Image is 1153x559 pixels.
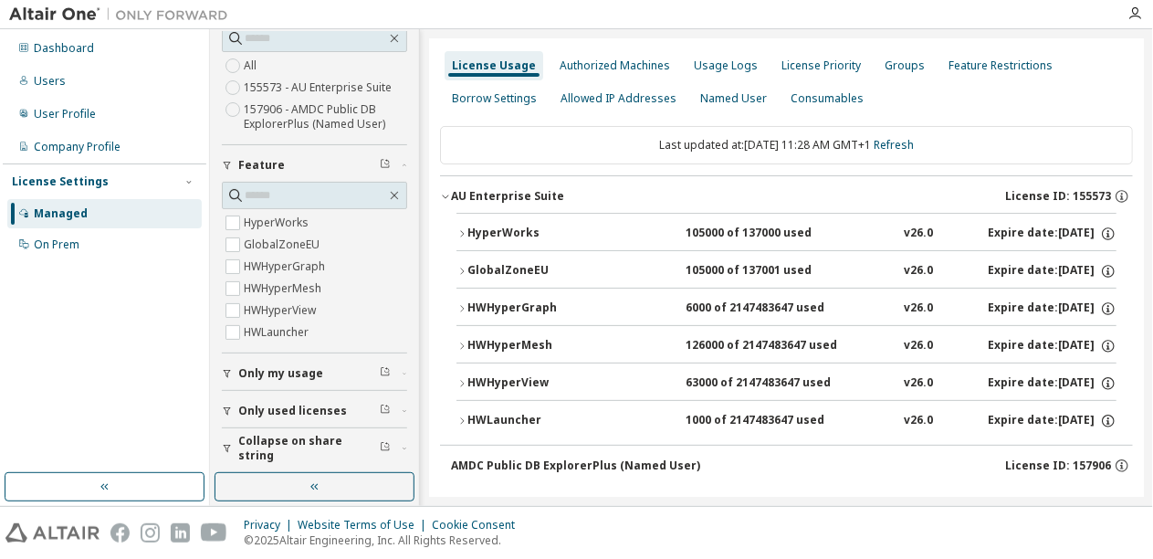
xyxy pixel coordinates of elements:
div: HyperWorks [467,226,632,242]
span: Only used licenses [238,404,347,418]
span: Clear filter [380,158,391,173]
div: v26.0 [905,226,934,242]
div: Expire date: [DATE] [988,226,1116,242]
div: Allowed IP Addresses [561,91,676,106]
label: HWLauncher [244,322,312,343]
div: HWHyperView [467,375,632,392]
span: Clear filter [380,366,391,381]
button: Only my usage [222,353,407,394]
button: Only used licenses [222,391,407,431]
div: Expire date: [DATE] [988,263,1116,279]
div: Expire date: [DATE] [988,413,1116,429]
span: Collapse on share string [238,434,380,463]
div: Cookie Consent [432,518,526,533]
div: License Priority [781,58,861,73]
a: Refresh [874,137,914,153]
label: HWHyperGraph [244,256,329,278]
div: On Prem [34,237,79,252]
img: youtube.svg [201,523,227,543]
div: v26.0 [905,413,934,429]
div: License Usage [452,58,536,73]
div: Expire date: [DATE] [988,375,1116,392]
div: GlobalZoneEU [467,263,632,279]
div: Consumables [791,91,864,106]
span: Clear filter [380,441,391,456]
button: AU Enterprise SuiteLicense ID: 155573 [440,176,1133,216]
div: HWHyperMesh [467,338,632,354]
div: v26.0 [905,263,934,279]
label: 155573 - AU Enterprise Suite [244,77,395,99]
span: Feature [238,158,285,173]
div: 1000 of 2147483647 used [686,413,850,429]
button: Feature [222,145,407,185]
div: Borrow Settings [452,91,537,106]
img: facebook.svg [110,523,130,543]
button: HWLauncher1000 of 2147483647 usedv26.0Expire date:[DATE] [456,401,1116,441]
div: Dashboard [34,41,94,56]
div: Last updated at: [DATE] 11:28 AM GMT+1 [440,126,1133,164]
button: GlobalZoneEU105000 of 137001 usedv26.0Expire date:[DATE] [456,251,1116,291]
button: HyperWorks105000 of 137000 usedv26.0Expire date:[DATE] [456,214,1116,254]
img: altair_logo.svg [5,523,100,543]
button: AMDC Public DB ExplorerPlus (Named User)License ID: 157906 [451,446,1133,486]
div: 6000 of 2147483647 used [686,301,850,317]
div: AU Enterprise Suite [451,189,564,204]
div: HWHyperGraph [467,301,632,317]
button: HWHyperGraph6000 of 2147483647 usedv26.0Expire date:[DATE] [456,289,1116,329]
div: Authorized Machines [560,58,670,73]
div: Feature Restrictions [949,58,1053,73]
div: License Settings [12,174,109,189]
div: v26.0 [905,301,934,317]
p: © 2025 Altair Engineering, Inc. All Rights Reserved. [244,533,526,548]
span: License ID: 155573 [1005,189,1111,204]
span: Clear filter [380,404,391,418]
div: Privacy [244,518,298,533]
div: 105000 of 137000 used [686,226,850,242]
div: Named User [700,91,767,106]
div: Expire date: [DATE] [988,338,1116,354]
div: Website Terms of Use [298,518,432,533]
span: Only my usage [238,366,323,381]
div: v26.0 [905,338,934,354]
label: GlobalZoneEU [244,234,323,256]
label: HyperWorks [244,212,312,234]
label: HWHyperView [244,300,320,322]
div: Usage Logs [694,58,758,73]
span: License ID: 157906 [1005,459,1111,473]
button: HWHyperView63000 of 2147483647 usedv26.0Expire date:[DATE] [456,364,1116,404]
label: HWHyperMesh [244,278,325,300]
div: 126000 of 2147483647 used [686,338,850,354]
div: User Profile [34,107,96,121]
div: 63000 of 2147483647 used [686,375,850,392]
div: Groups [885,58,925,73]
div: Managed [34,206,88,221]
button: HWHyperMesh126000 of 2147483647 usedv26.0Expire date:[DATE] [456,326,1116,366]
div: Company Profile [34,140,121,154]
div: AMDC Public DB ExplorerPlus (Named User) [451,459,700,473]
div: Users [34,74,66,89]
label: 157906 - AMDC Public DB ExplorerPlus (Named User) [244,99,407,135]
img: linkedin.svg [171,523,190,543]
div: v26.0 [905,375,934,392]
div: Expire date: [DATE] [988,301,1116,317]
div: 105000 of 137001 used [686,263,850,279]
img: instagram.svg [141,523,160,543]
img: Altair One [9,5,237,24]
button: Collapse on share string [222,428,407,469]
div: HWLauncher [467,413,632,429]
label: All [244,55,260,77]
